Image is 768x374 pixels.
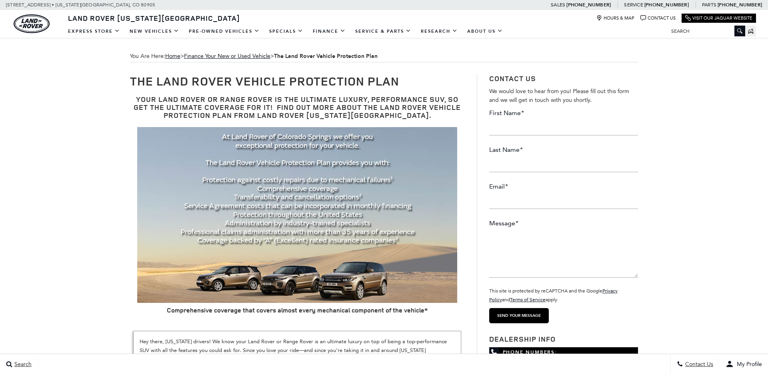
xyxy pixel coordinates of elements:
a: land-rover [14,14,50,33]
span: Phone Numbers: [489,347,638,357]
a: [PHONE_NUMBER] [566,2,611,8]
label: Email [489,182,508,191]
label: Last Name [489,145,523,154]
a: [STREET_ADDRESS] • [US_STATE][GEOGRAPHIC_DATA], CO 80905 [6,2,155,8]
span: You Are Here: [130,50,638,62]
p: Hey there, [US_STATE] drivers! We know your Land Rover or Range Rover is an ultimate luxury on to... [140,337,455,372]
a: Land Rover [US_STATE][GEOGRAPHIC_DATA] [63,13,245,23]
span: Land Rover [US_STATE][GEOGRAPHIC_DATA] [68,13,240,23]
h3: Dealership Info [489,335,638,343]
h1: The Land Rover Vehicle Protection Plan [130,74,465,88]
a: Visit Our Jaguar Website [685,15,752,21]
span: We would love to hear from you! Please fill out this form and we will get in touch with you shortly. [489,88,629,103]
span: Parts [702,2,716,8]
a: EXPRESS STORE [63,24,125,38]
span: Sales [551,2,565,8]
img: Land Rover Protection Plan Warranty Coverage Colorado Springs [137,127,457,303]
span: My Profile [734,361,762,368]
h3: Contact Us [489,74,638,83]
h4: Comprehensive coverage that covers almost every mechanical component of the vehicle* [130,307,465,314]
a: Home [165,53,180,60]
input: Search [665,26,745,36]
button: user-profile-menu [720,354,768,374]
a: [PHONE_NUMBER] [718,2,762,8]
a: Finance [308,24,350,38]
nav: Main Navigation [63,24,508,38]
small: This site is protected by reCAPTCHA and the Google and apply. [489,288,618,302]
strong: The Land Rover Vehicle Protection Plan [274,52,378,60]
a: Terms of Service [510,297,546,302]
span: Search [12,361,32,368]
a: Specials [264,24,308,38]
a: Finance Your New or Used Vehicle [184,53,270,60]
input: Send your message [489,308,549,323]
span: > [184,53,378,60]
div: Breadcrumbs [130,50,638,62]
a: About Us [462,24,508,38]
a: Contact Us [640,15,676,21]
h3: Your Land Rover or Range Rover is the ultimate luxury, performance SUV, so get the ultimate cover... [130,95,465,119]
img: Land Rover [14,14,50,33]
span: Contact Us [683,361,713,368]
a: Hours & Map [596,15,634,21]
a: [PHONE_NUMBER] [644,2,689,8]
a: Research [416,24,462,38]
a: New Vehicles [125,24,184,38]
a: Service & Parts [350,24,416,38]
a: Pre-Owned Vehicles [184,24,264,38]
label: First Name [489,109,524,117]
span: Service [624,2,643,8]
span: > [165,53,378,60]
label: Message [489,219,518,228]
